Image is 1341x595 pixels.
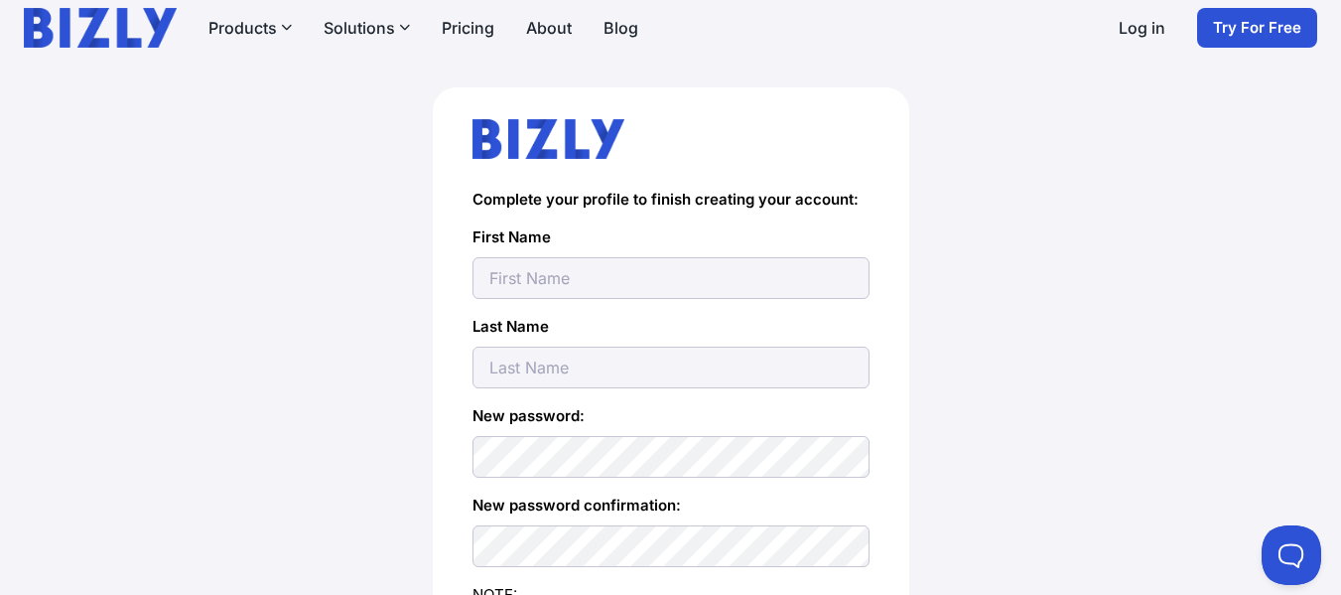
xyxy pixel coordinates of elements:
[442,16,494,40] a: Pricing
[526,16,572,40] a: About
[324,16,410,40] button: Solutions
[472,225,870,249] label: First Name
[472,404,870,428] label: New password:
[1119,16,1165,40] a: Log in
[1197,8,1317,48] a: Try For Free
[472,191,870,210] h4: Complete your profile to finish creating your account:
[1262,525,1321,585] iframe: Toggle Customer Support
[472,494,870,518] label: New password confirmation:
[603,16,638,40] a: Blog
[472,315,870,339] label: Last Name
[208,16,292,40] button: Products
[472,119,625,159] img: bizly_logo.svg
[472,257,870,299] input: First Name
[472,347,870,388] input: Last Name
